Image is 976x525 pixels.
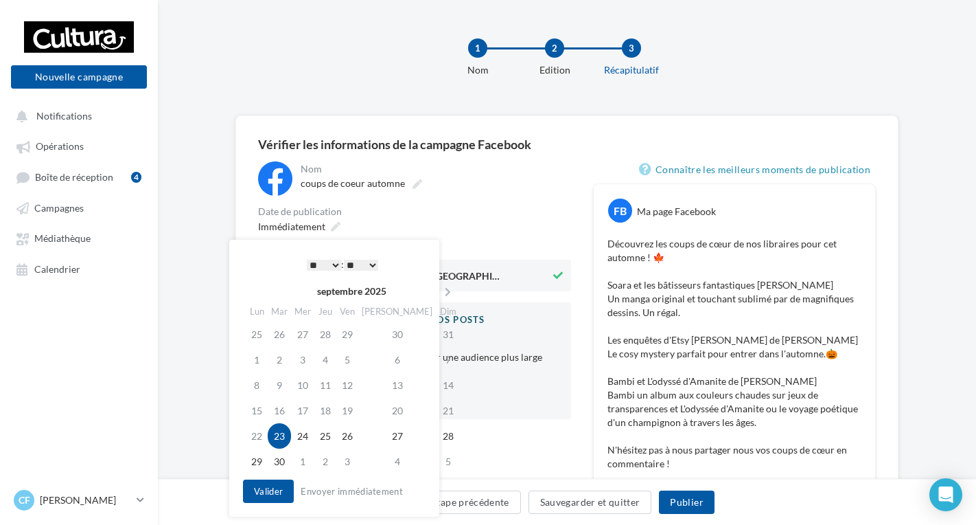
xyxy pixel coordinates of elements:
button: Publier [659,491,714,514]
th: Ven [336,302,358,322]
td: 29 [336,322,358,347]
td: 3 [336,449,358,474]
td: 16 [268,398,291,423]
div: Open Intercom Messenger [929,478,962,511]
td: 24 [291,423,314,449]
td: 26 [336,423,358,449]
th: Dim [436,302,460,322]
th: Jeu [314,302,336,322]
span: Campagnes [34,202,84,214]
a: Opérations [8,133,150,158]
a: Boîte de réception4 [8,164,150,190]
p: [PERSON_NAME] [40,493,131,507]
td: 31 [436,322,460,347]
a: Campagnes [8,195,150,220]
span: Notifications [36,110,92,122]
th: Mer [291,302,314,322]
div: 3 [622,38,641,58]
div: 4 [131,172,141,183]
span: Immédiatement [258,221,325,232]
button: Nouvelle campagne [11,65,147,89]
button: Étape précédente [419,491,521,514]
a: Calendrier [8,256,150,281]
span: Boîte de réception [35,171,113,183]
button: Sauvegarder et quitter [528,491,652,514]
span: coups de coeur automne [301,177,405,189]
td: 13 [358,372,436,398]
div: Vérifier les informations de la campagne Facebook [258,138,876,150]
td: 30 [268,449,291,474]
div: Récapitulatif [588,63,675,77]
td: 22 [246,423,268,449]
td: 9 [268,372,291,398]
div: 2 [545,38,564,58]
div: : [273,254,412,275]
p: Découvrez les coups de cœur de nos libraires pour cet automne ! 🍁 Soara et les bâtisseurs fantast... [607,237,861,471]
td: 28 [314,322,336,347]
td: 1 [291,449,314,474]
div: Date de publication [258,207,571,216]
td: 8 [246,372,268,398]
td: 20 [358,398,436,423]
a: CF [PERSON_NAME] [11,487,147,513]
td: 2 [268,347,291,372]
div: Nom [301,164,568,174]
td: 4 [358,449,436,474]
td: 5 [436,449,460,474]
td: 1 [246,347,268,372]
td: 2 [314,449,336,474]
td: 10 [291,372,314,398]
span: Médiathèque [34,233,91,245]
a: Médiathèque [8,225,150,250]
td: 12 [336,372,358,398]
button: Notifications [8,103,144,128]
td: 27 [291,322,314,347]
div: 1 [468,38,487,58]
a: Connaître les meilleurs moments de publication [639,161,876,178]
div: Edition [511,63,599,77]
td: 23 [268,423,291,449]
div: Ma page Facebook [637,205,716,219]
th: septembre 2025 [268,281,436,302]
span: CF [19,493,30,507]
td: 7 [436,347,460,372]
td: 29 [246,449,268,474]
th: Mar [268,302,291,322]
td: 14 [436,372,460,398]
span: Calendrier [34,263,80,275]
td: 15 [246,398,268,423]
td: 25 [246,322,268,347]
td: 28 [436,423,460,449]
td: 3 [291,347,314,372]
th: Lun [246,302,268,322]
td: 19 [336,398,358,423]
td: 17 [291,398,314,423]
th: [PERSON_NAME] [358,302,436,322]
button: Envoyer immédiatement [295,483,408,500]
td: 21 [436,398,460,423]
td: 6 [358,347,436,372]
td: 30 [358,322,436,347]
td: 25 [314,423,336,449]
td: 26 [268,322,291,347]
div: FB [608,199,632,223]
div: Nom [434,63,522,77]
span: Opérations [36,141,84,153]
td: 27 [358,423,436,449]
button: Valider [243,480,294,503]
td: 4 [314,347,336,372]
td: 11 [314,372,336,398]
td: 18 [314,398,336,423]
td: 5 [336,347,358,372]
